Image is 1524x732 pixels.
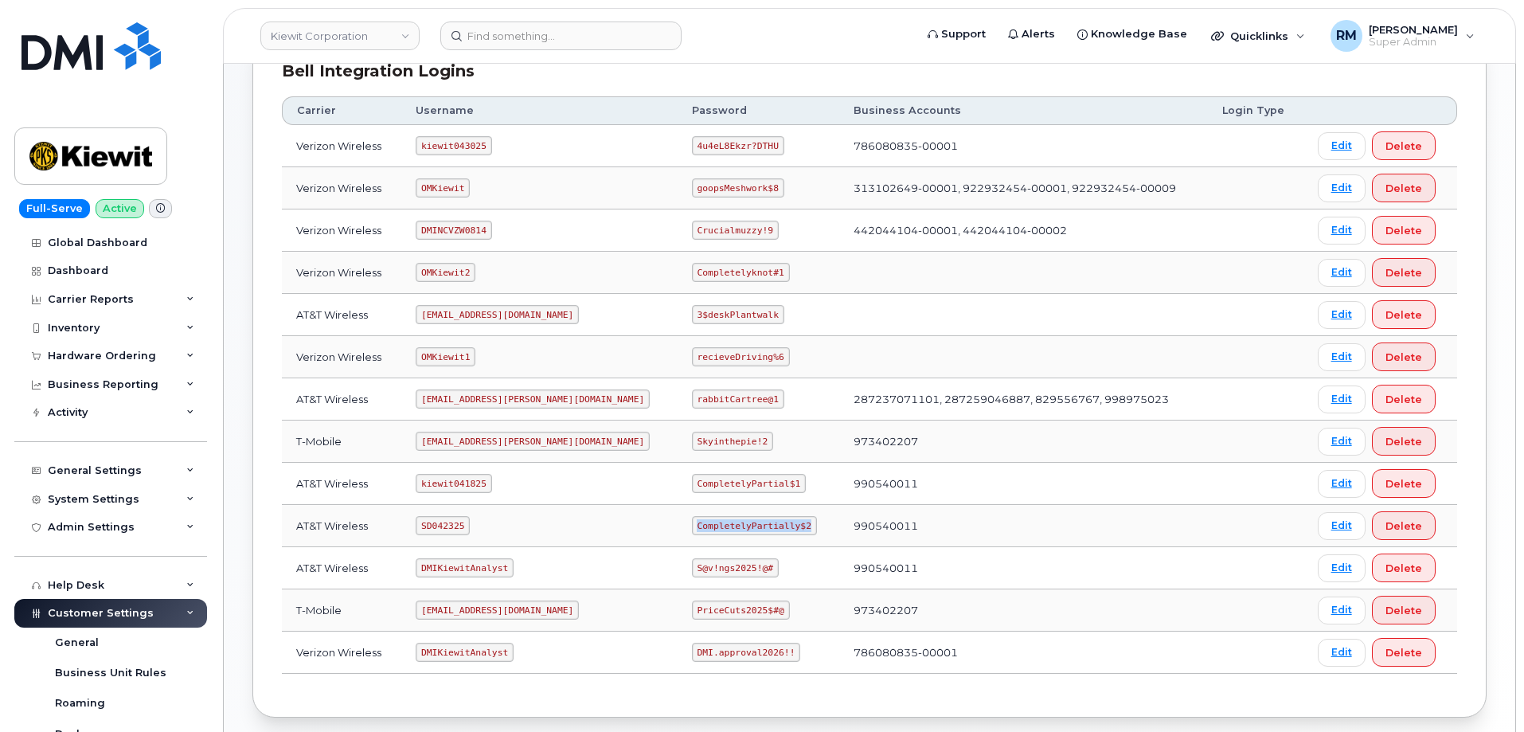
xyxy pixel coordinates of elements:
code: goopsMeshwork$8 [692,178,784,198]
code: DMI.approval2026!! [692,643,800,662]
span: Super Admin [1369,36,1458,49]
td: AT&T Wireless [282,505,401,547]
th: Password [678,96,839,125]
code: SD042325 [416,516,470,535]
span: Delete [1385,139,1422,154]
button: Delete [1372,427,1436,456]
a: Edit [1318,174,1366,202]
code: Completelyknot#1 [692,263,790,282]
span: Delete [1385,561,1422,576]
iframe: Messenger Launcher [1455,663,1512,720]
span: Delete [1385,603,1422,618]
code: CompletelyPartial$1 [692,474,806,493]
td: Verizon Wireless [282,209,401,252]
code: OMKiewit [416,178,470,198]
code: DMIKiewitAnalyst [416,643,514,662]
th: Carrier [282,96,401,125]
span: Delete [1385,350,1422,365]
a: Edit [1318,132,1366,160]
code: Crucialmuzzy!9 [692,221,779,240]
a: Edit [1318,554,1366,582]
button: Delete [1372,385,1436,413]
button: Delete [1372,596,1436,624]
span: Support [941,26,986,42]
code: 3$deskPlantwalk [692,305,784,324]
td: 786080835-00001 [839,125,1208,167]
code: kiewit041825 [416,474,491,493]
code: [EMAIL_ADDRESS][DOMAIN_NAME] [416,601,579,620]
th: Login Type [1208,96,1303,125]
td: 442044104-00001, 442044104-00002 [839,209,1208,252]
button: Delete [1372,554,1436,582]
div: Bell Integration Logins [282,60,1457,83]
a: Edit [1318,259,1366,287]
a: Knowledge Base [1066,18,1198,50]
td: AT&T Wireless [282,463,401,505]
span: Delete [1385,476,1422,491]
span: Delete [1385,223,1422,238]
td: 990540011 [839,463,1208,505]
span: RM [1336,26,1357,45]
button: Delete [1372,469,1436,498]
td: T-Mobile [282,589,401,632]
code: rabbitCartree@1 [692,389,784,409]
span: Delete [1385,434,1422,449]
button: Delete [1372,216,1436,245]
td: Verizon Wireless [282,125,401,167]
div: Quicklinks [1200,20,1316,52]
code: DMIKiewitAnalyst [416,558,514,577]
td: 786080835-00001 [839,632,1208,674]
code: CompletelyPartially$2 [692,516,817,535]
td: 990540011 [839,505,1208,547]
span: Delete [1385,265,1422,280]
a: Edit [1318,343,1366,371]
span: Delete [1385,392,1422,407]
td: 287237071101, 287259046887, 829556767, 998975023 [839,378,1208,421]
a: Edit [1318,470,1366,498]
button: Delete [1372,131,1436,160]
td: AT&T Wireless [282,378,401,421]
code: DMINCVZW0814 [416,221,491,240]
td: 973402207 [839,421,1208,463]
button: Delete [1372,343,1436,371]
td: Verizon Wireless [282,167,401,209]
td: 313102649-00001, 922932454-00001, 922932454-00009 [839,167,1208,209]
span: [PERSON_NAME] [1369,23,1458,36]
code: Skyinthepie!2 [692,432,773,451]
span: Quicklinks [1230,29,1288,42]
a: Edit [1318,217,1366,245]
code: PriceCuts2025$#@ [692,601,790,620]
span: Alerts [1022,26,1055,42]
a: Edit [1318,386,1366,413]
code: 4u4eL8Ekzr?DTHU [692,136,784,155]
button: Delete [1372,638,1436,667]
div: Rachel Miller [1319,20,1486,52]
span: Delete [1385,519,1422,534]
span: Delete [1385,307,1422,323]
button: Delete [1372,258,1436,287]
a: Alerts [997,18,1066,50]
td: AT&T Wireless [282,294,401,336]
input: Find something... [440,22,682,50]
button: Delete [1372,174,1436,202]
td: 973402207 [839,589,1208,632]
a: Support [916,18,997,50]
code: OMKiewit2 [416,263,475,282]
td: AT&T Wireless [282,547,401,589]
a: Edit [1318,301,1366,329]
a: Edit [1318,597,1366,624]
th: Business Accounts [839,96,1208,125]
span: Delete [1385,181,1422,196]
th: Username [401,96,678,125]
td: T-Mobile [282,421,401,463]
td: Verizon Wireless [282,336,401,378]
code: recieveDriving%6 [692,347,790,366]
a: Edit [1318,639,1366,667]
a: Edit [1318,512,1366,540]
span: Delete [1385,645,1422,660]
a: Kiewit Corporation [260,22,420,50]
button: Delete [1372,300,1436,329]
code: OMKiewit1 [416,347,475,366]
td: 990540011 [839,547,1208,589]
code: [EMAIL_ADDRESS][PERSON_NAME][DOMAIN_NAME] [416,432,650,451]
